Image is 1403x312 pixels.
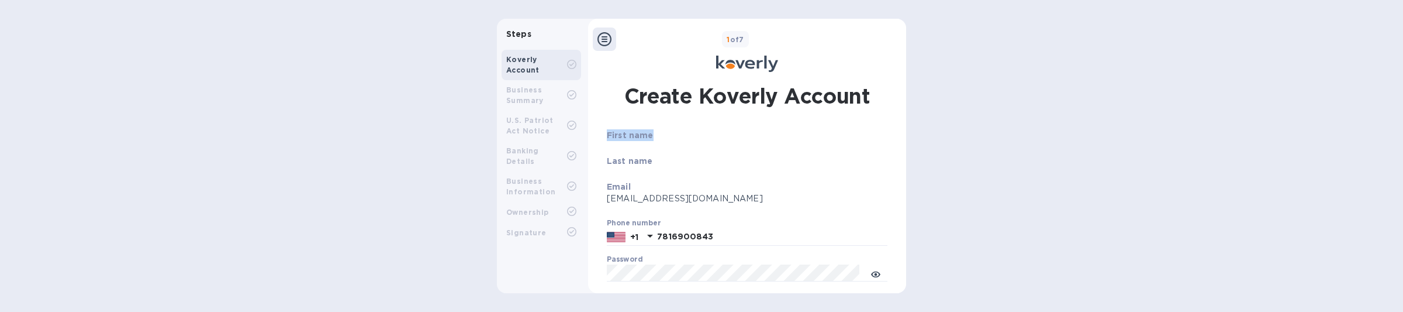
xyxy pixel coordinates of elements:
[607,220,661,227] label: Phone number
[506,29,531,39] b: Steps
[506,208,549,217] b: Ownership
[727,35,730,44] span: 1
[630,231,638,243] p: +1
[506,85,544,105] b: Business Summary
[506,146,539,166] b: Banking Details
[506,228,547,237] b: Signature
[506,55,540,74] b: Koverly Account
[607,283,887,297] p: Minimum 8 characters with at least 1 number
[607,231,626,244] img: US
[624,81,870,111] h1: Create Koverly Account
[506,116,554,135] b: U.S. Patriot Act Notice
[727,35,744,44] b: of 7
[506,177,555,196] b: Business Information
[607,182,631,191] b: Email
[607,131,654,140] b: First name
[607,256,642,263] label: Password
[607,193,887,205] p: [EMAIL_ADDRESS][DOMAIN_NAME]
[607,156,652,166] b: Last name
[864,261,887,284] button: toggle password visibility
